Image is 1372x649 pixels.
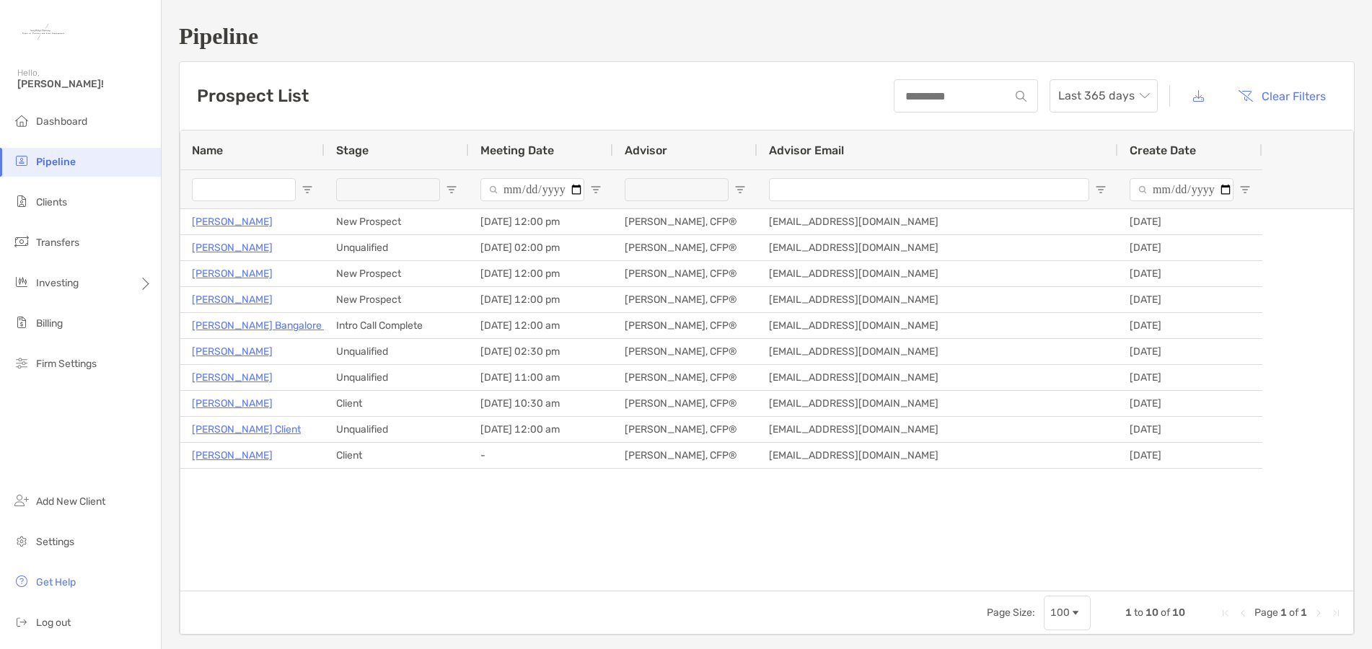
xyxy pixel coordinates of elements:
[469,235,613,260] div: [DATE] 02:00 pm
[325,443,469,468] div: Client
[13,273,30,291] img: investing icon
[469,209,613,234] div: [DATE] 12:00 pm
[1118,391,1262,416] div: [DATE]
[13,193,30,210] img: clients icon
[192,239,273,257] a: [PERSON_NAME]
[13,314,30,331] img: billing icon
[1118,261,1262,286] div: [DATE]
[13,112,30,129] img: dashboard icon
[325,365,469,390] div: Unqualified
[192,368,273,387] a: [PERSON_NAME]
[1118,313,1262,338] div: [DATE]
[325,287,469,312] div: New Prospect
[13,573,30,590] img: get-help icon
[757,313,1118,338] div: [EMAIL_ADDRESS][DOMAIN_NAME]
[613,339,757,364] div: [PERSON_NAME], CFP®
[757,365,1118,390] div: [EMAIL_ADDRESS][DOMAIN_NAME]
[192,394,273,412] a: [PERSON_NAME]
[1280,606,1287,619] span: 1
[36,576,76,588] span: Get Help
[757,339,1118,364] div: [EMAIL_ADDRESS][DOMAIN_NAME]
[325,391,469,416] div: Client
[179,23,1355,50] h1: Pipeline
[734,184,746,195] button: Open Filter Menu
[1118,443,1262,468] div: [DATE]
[197,86,309,106] h3: Prospect List
[36,196,67,208] span: Clients
[36,617,71,629] span: Log out
[1130,144,1196,157] span: Create Date
[613,261,757,286] div: [PERSON_NAME], CFP®
[325,235,469,260] div: Unqualified
[325,209,469,234] div: New Prospect
[757,261,1118,286] div: [EMAIL_ADDRESS][DOMAIN_NAME]
[1058,80,1149,112] span: Last 365 days
[192,291,273,309] a: [PERSON_NAME]
[13,532,30,549] img: settings icon
[469,391,613,416] div: [DATE] 10:30 am
[469,417,613,442] div: [DATE] 12:00 am
[325,261,469,286] div: New Prospect
[613,391,757,416] div: [PERSON_NAME], CFP®
[625,144,667,157] span: Advisor
[192,343,273,361] a: [PERSON_NAME]
[1239,184,1251,195] button: Open Filter Menu
[469,287,613,312] div: [DATE] 12:00 pm
[1044,596,1091,630] div: Page Size
[613,209,757,234] div: [PERSON_NAME], CFP®
[17,78,152,90] span: [PERSON_NAME]!
[757,209,1118,234] div: [EMAIL_ADDRESS][DOMAIN_NAME]
[469,313,613,338] div: [DATE] 12:00 am
[1254,606,1278,619] span: Page
[987,606,1035,619] div: Page Size:
[1016,91,1026,102] img: input icon
[325,417,469,442] div: Unqualified
[36,277,79,289] span: Investing
[13,152,30,169] img: pipeline icon
[1134,606,1143,619] span: to
[192,420,301,438] a: [PERSON_NAME] Client
[1050,606,1070,619] div: 100
[757,235,1118,260] div: [EMAIL_ADDRESS][DOMAIN_NAME]
[192,265,273,283] p: [PERSON_NAME]
[613,443,757,468] div: [PERSON_NAME], CFP®
[1161,606,1170,619] span: of
[325,313,469,338] div: Intro Call Complete
[36,115,87,128] span: Dashboard
[1118,417,1262,442] div: [DATE]
[36,317,63,330] span: Billing
[192,178,296,201] input: Name Filter Input
[192,144,223,157] span: Name
[469,443,613,468] div: -
[1172,606,1185,619] span: 10
[192,317,405,335] a: [PERSON_NAME] Bangalore [PERSON_NAME]
[469,339,613,364] div: [DATE] 02:30 pm
[36,237,79,249] span: Transfers
[613,365,757,390] div: [PERSON_NAME], CFP®
[757,443,1118,468] div: [EMAIL_ADDRESS][DOMAIN_NAME]
[302,184,313,195] button: Open Filter Menu
[36,156,76,168] span: Pipeline
[336,144,369,157] span: Stage
[613,313,757,338] div: [PERSON_NAME], CFP®
[480,144,554,157] span: Meeting Date
[590,184,602,195] button: Open Filter Menu
[757,287,1118,312] div: [EMAIL_ADDRESS][DOMAIN_NAME]
[446,184,457,195] button: Open Filter Menu
[36,536,74,548] span: Settings
[1118,339,1262,364] div: [DATE]
[1301,606,1307,619] span: 1
[1313,607,1324,619] div: Next Page
[36,358,97,370] span: Firm Settings
[613,235,757,260] div: [PERSON_NAME], CFP®
[469,261,613,286] div: [DATE] 12:00 pm
[1125,606,1132,619] span: 1
[192,213,273,231] a: [PERSON_NAME]
[36,495,105,508] span: Add New Client
[769,144,844,157] span: Advisor Email
[1095,184,1107,195] button: Open Filter Menu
